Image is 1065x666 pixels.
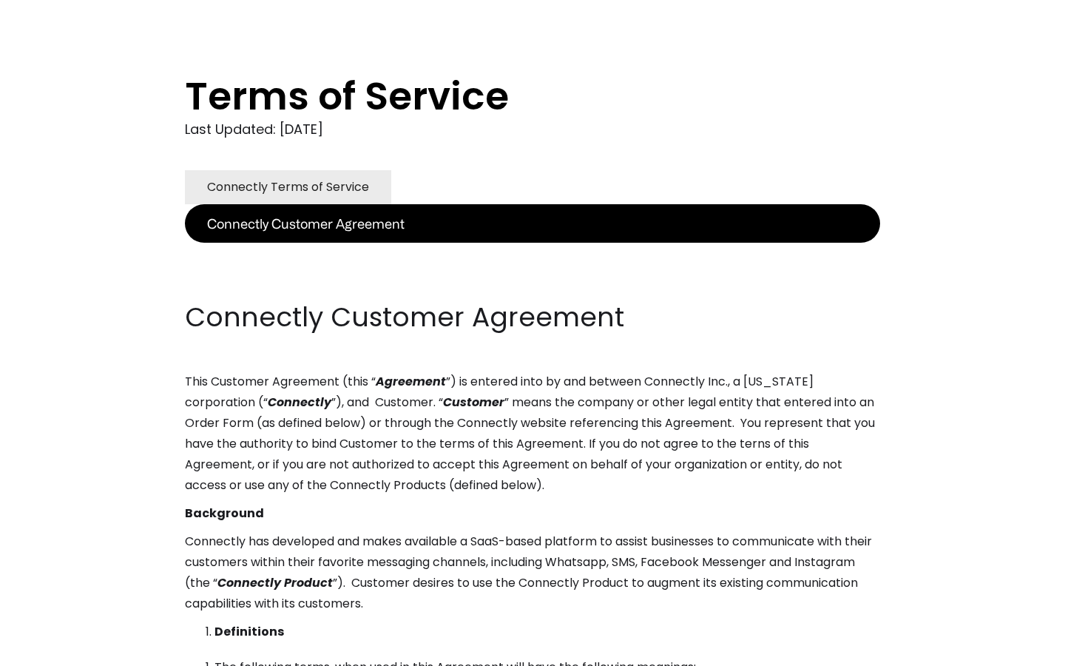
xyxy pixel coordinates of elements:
[15,639,89,661] aside: Language selected: English
[185,243,880,263] p: ‍
[207,213,405,234] div: Connectly Customer Agreement
[185,74,821,118] h1: Terms of Service
[217,574,333,591] em: Connectly Product
[376,373,446,390] em: Agreement
[185,531,880,614] p: Connectly has developed and makes available a SaaS-based platform to assist businesses to communi...
[214,623,284,640] strong: Definitions
[185,371,880,496] p: This Customer Agreement (this “ ”) is entered into by and between Connectly Inc., a [US_STATE] co...
[185,299,880,336] h2: Connectly Customer Agreement
[185,271,880,292] p: ‍
[268,394,331,411] em: Connectly
[207,177,369,198] div: Connectly Terms of Service
[30,640,89,661] ul: Language list
[185,505,264,522] strong: Background
[185,118,880,141] div: Last Updated: [DATE]
[443,394,504,411] em: Customer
